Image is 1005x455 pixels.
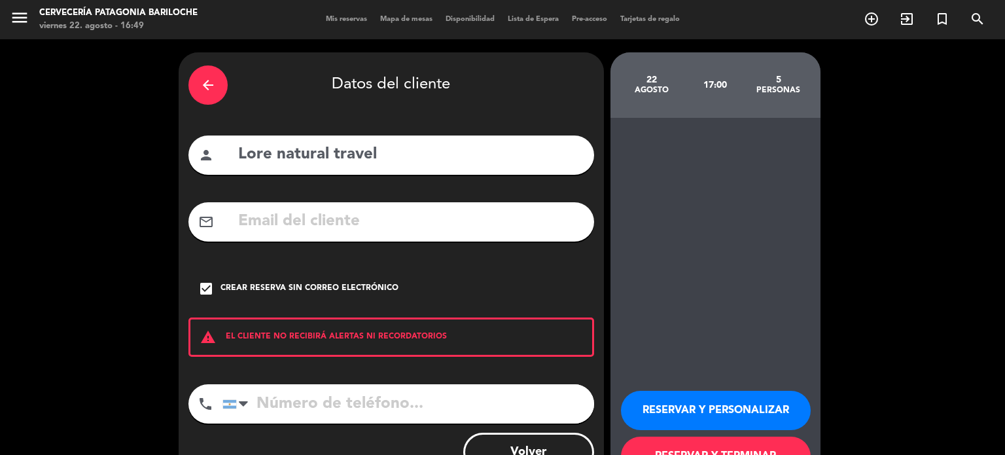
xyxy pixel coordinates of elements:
input: Número de teléfono... [222,384,594,424]
i: add_circle_outline [864,11,879,27]
div: EL CLIENTE NO RECIBIRÁ ALERTAS NI RECORDATORIOS [188,318,594,357]
i: phone [198,396,213,412]
div: 5 [747,75,810,85]
div: agosto [620,85,684,96]
div: Crear reserva sin correo electrónico [220,282,398,295]
button: RESERVAR Y PERSONALIZAR [621,391,811,430]
span: Lista de Espera [501,16,565,23]
div: viernes 22. agosto - 16:49 [39,20,198,33]
span: Mapa de mesas [374,16,439,23]
i: menu [10,8,29,27]
i: check_box [198,281,214,297]
i: person [198,147,214,163]
div: 22 [620,75,684,85]
div: Datos del cliente [188,62,594,108]
span: Disponibilidad [439,16,501,23]
div: personas [747,85,810,96]
i: search [970,11,985,27]
div: Argentina: +54 [223,385,253,423]
span: Tarjetas de regalo [614,16,686,23]
i: exit_to_app [899,11,915,27]
div: Cervecería Patagonia Bariloche [39,7,198,20]
div: 17:00 [683,62,747,108]
i: turned_in_not [934,11,950,27]
input: Nombre del cliente [237,141,584,168]
i: warning [190,329,226,345]
span: Pre-acceso [565,16,614,23]
i: arrow_back [200,77,216,93]
span: Mis reservas [319,16,374,23]
i: mail_outline [198,214,214,230]
input: Email del cliente [237,208,584,235]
